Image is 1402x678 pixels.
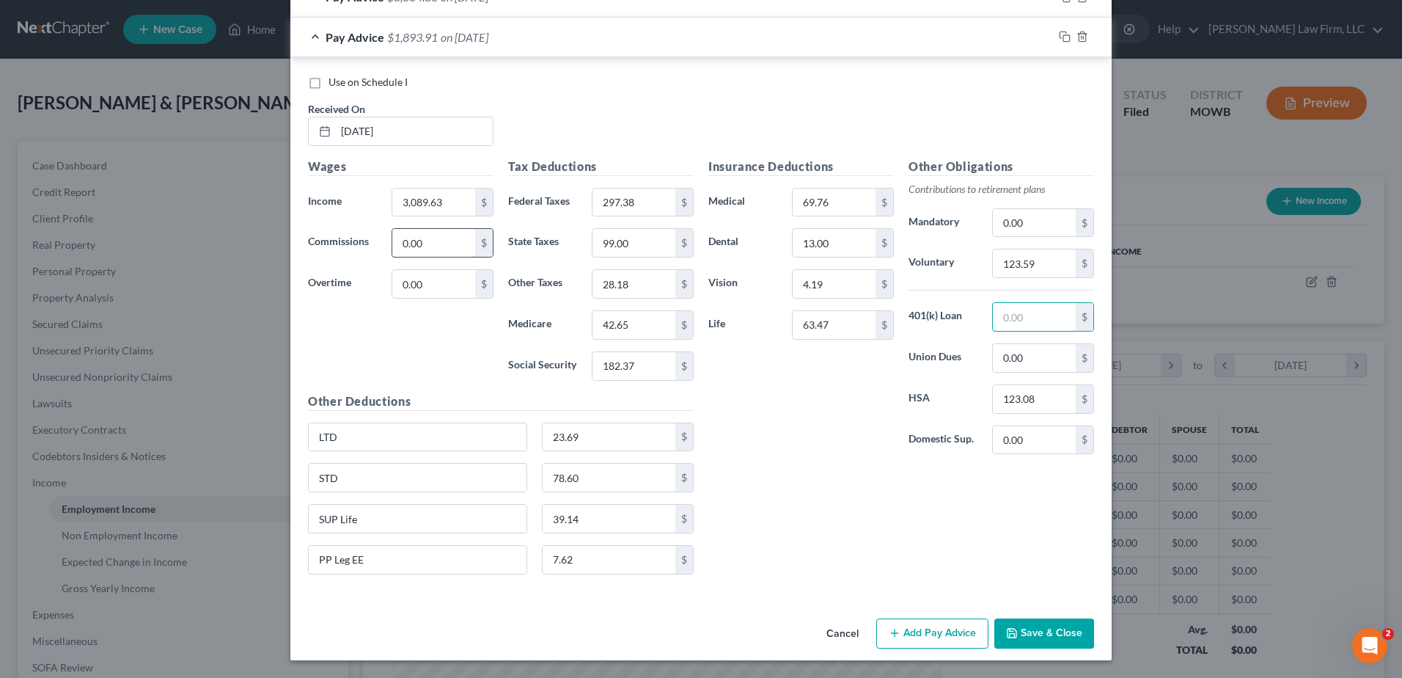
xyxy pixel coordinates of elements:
label: 401(k) Loan [901,302,985,332]
label: Vision [701,269,785,299]
label: Domestic Sup. [901,426,985,455]
div: $ [675,505,693,533]
div: $ [675,311,693,339]
h5: Wages [308,158,493,176]
label: Federal Taxes [501,188,584,217]
label: Medicare [501,310,584,340]
input: 0.00 [592,189,675,216]
label: Other Taxes [501,269,584,299]
div: $ [675,352,693,380]
div: $ [876,229,893,257]
input: 0.00 [543,505,676,533]
div: $ [1076,303,1093,331]
input: 0.00 [793,189,876,216]
div: $ [1076,209,1093,237]
input: 0.00 [793,270,876,298]
div: $ [475,270,493,298]
label: Overtime [301,269,384,299]
input: 0.00 [392,229,475,257]
iframe: Intercom live chat [1352,628,1387,663]
input: 0.00 [592,229,675,257]
input: 0.00 [793,311,876,339]
input: 0.00 [392,270,475,298]
input: 0.00 [993,249,1076,277]
h5: Other Deductions [308,393,694,411]
input: 0.00 [993,385,1076,413]
input: Specify... [309,546,526,574]
div: $ [675,423,693,451]
label: Dental [701,228,785,258]
input: 0.00 [993,344,1076,372]
input: 0.00 [993,303,1076,331]
span: 2 [1382,628,1394,640]
input: 0.00 [993,426,1076,454]
label: HSA [901,384,985,414]
input: Specify... [309,423,526,451]
div: $ [876,270,893,298]
input: MM/DD/YYYY [336,117,493,145]
label: Social Security [501,351,584,381]
input: 0.00 [543,423,676,451]
input: Specify... [309,464,526,492]
h5: Other Obligations [909,158,1094,176]
input: 0.00 [543,546,676,574]
h5: Tax Deductions [508,158,694,176]
label: Mandatory [901,208,985,238]
div: $ [475,229,493,257]
input: 0.00 [793,229,876,257]
span: Pay Advice [326,30,384,44]
div: $ [876,311,893,339]
div: $ [675,464,693,492]
h5: Insurance Deductions [708,158,894,176]
span: Received On [308,103,365,115]
div: $ [1076,249,1093,277]
button: Cancel [815,620,870,649]
div: $ [1076,344,1093,372]
span: on [DATE] [441,30,488,44]
div: $ [675,270,693,298]
span: Use on Schedule I [329,76,408,88]
span: Income [308,194,342,207]
label: Commissions [301,228,384,258]
input: 0.00 [543,464,676,492]
div: $ [675,546,693,574]
label: Voluntary [901,249,985,278]
label: State Taxes [501,228,584,258]
div: $ [1076,426,1093,454]
div: $ [876,189,893,216]
button: Add Pay Advice [876,619,988,649]
span: $1,893.91 [387,30,438,44]
input: 0.00 [993,209,1076,237]
label: Medical [701,188,785,217]
input: Specify... [309,505,526,533]
div: $ [675,189,693,216]
label: Life [701,310,785,340]
input: 0.00 [592,352,675,380]
div: $ [475,189,493,216]
button: Save & Close [994,619,1094,649]
input: 0.00 [592,311,675,339]
label: Union Dues [901,343,985,373]
p: Contributions to retirement plans [909,182,1094,197]
div: $ [675,229,693,257]
input: 0.00 [592,270,675,298]
div: $ [1076,385,1093,413]
input: 0.00 [392,189,475,216]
